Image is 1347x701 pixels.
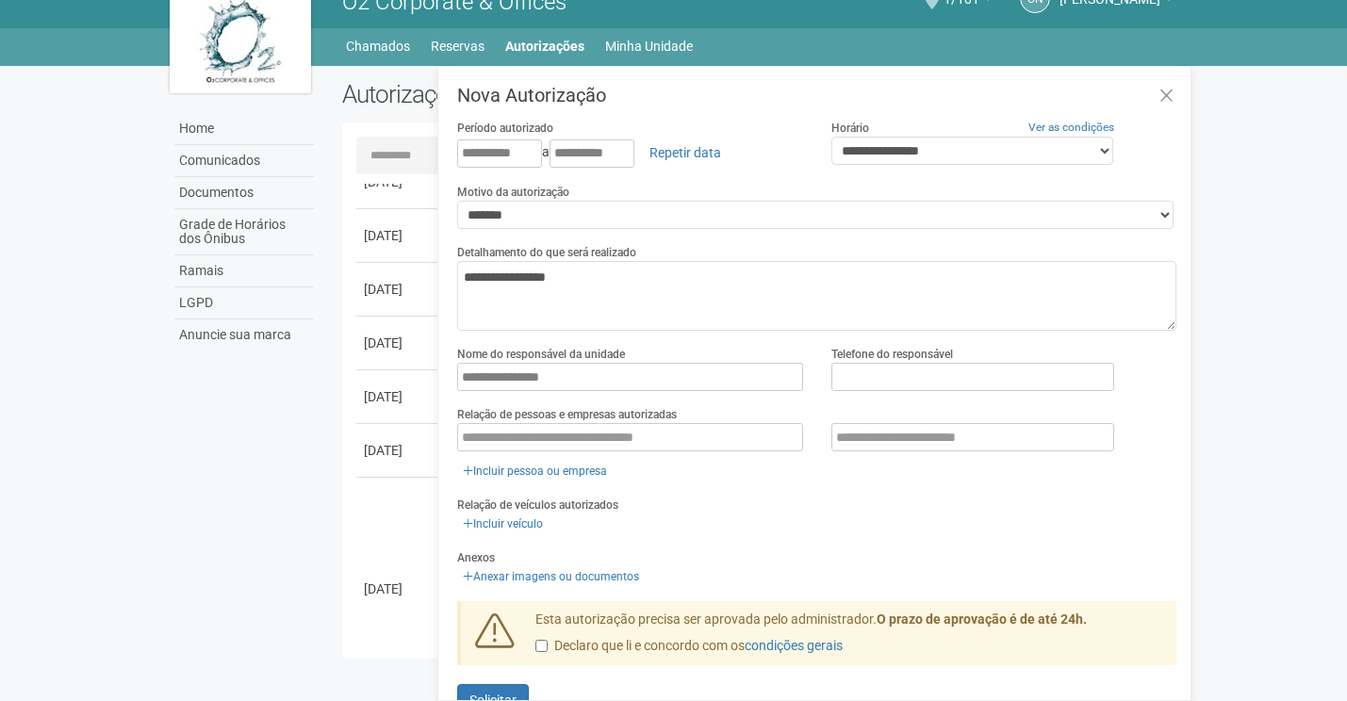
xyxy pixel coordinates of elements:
[457,346,625,363] label: Nome do responsável da unidade
[521,611,1177,665] div: Esta autorização precisa ser aprovada pelo administrador.
[637,137,733,169] a: Repetir data
[457,461,613,481] a: Incluir pessoa ou empresa
[431,33,485,59] a: Reservas
[174,255,314,287] a: Ramais
[457,566,645,587] a: Anexar imagens ou documentos
[174,209,314,255] a: Grade de Horários dos Ônibus
[877,611,1087,627] strong: O prazo de aprovação é de até 24h.
[457,137,803,169] div: a
[457,549,495,566] label: Anexos
[457,120,553,137] label: Período autorizado
[457,244,636,261] label: Detalhamento do que será realizado
[457,497,618,514] label: Relação de veículos autorizados
[364,280,434,299] div: [DATE]
[174,113,314,145] a: Home
[457,184,569,201] label: Motivo da autorização
[364,226,434,245] div: [DATE]
[745,638,843,653] a: condições gerais
[364,387,434,406] div: [DATE]
[174,145,314,177] a: Comunicados
[364,334,434,352] div: [DATE]
[505,33,584,59] a: Autorizações
[174,287,314,319] a: LGPD
[535,637,843,656] label: Declaro que li e concordo com os
[831,120,869,137] label: Horário
[346,33,410,59] a: Chamados
[1028,121,1114,134] a: Ver as condições
[457,406,677,423] label: Relação de pessoas e empresas autorizadas
[605,33,693,59] a: Minha Unidade
[457,86,1176,105] h3: Nova Autorização
[831,346,953,363] label: Telefone do responsável
[535,640,548,652] input: Declaro que li e concordo com oscondições gerais
[174,319,314,350] a: Anuncie sua marca
[364,441,434,460] div: [DATE]
[364,579,434,598] div: [DATE]
[457,514,549,534] a: Incluir veículo
[174,177,314,209] a: Documentos
[342,80,746,108] h2: Autorizações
